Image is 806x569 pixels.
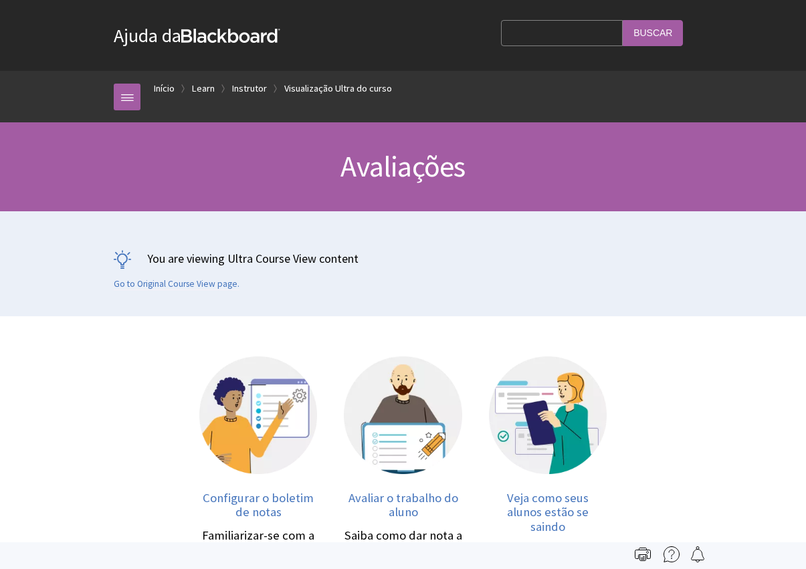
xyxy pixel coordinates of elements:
[114,23,280,47] a: Ajuda daBlackboard
[192,80,215,97] a: Learn
[623,20,683,46] input: Buscar
[181,29,280,43] strong: Blackboard
[232,80,267,97] a: Instrutor
[507,490,589,534] span: Veja como seus alunos estão se saindo
[664,546,680,562] img: More help
[635,546,651,562] img: Print
[203,490,314,520] span: Configurar o boletim de notas
[114,278,239,290] a: Go to Original Course View page.
[690,546,706,562] img: Follow this page
[340,148,465,185] span: Avaliações
[489,356,607,474] img: Ilustração de uma pessoa segurando um dispositivo móvel com telas de relatório exibidas atrás delas.
[344,356,462,474] img: Ilustração de uma pessoa atrás de uma tela com um ícone de lápis.
[154,80,175,97] a: Início
[114,250,692,267] p: You are viewing Ultra Course View content
[284,80,392,97] a: Visualização Ultra do curso
[348,490,458,520] span: Avaliar o trabalho do aluno
[199,356,317,474] img: Ilustração de uma pessoa na frente de uma tela com um ícone de configurações.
